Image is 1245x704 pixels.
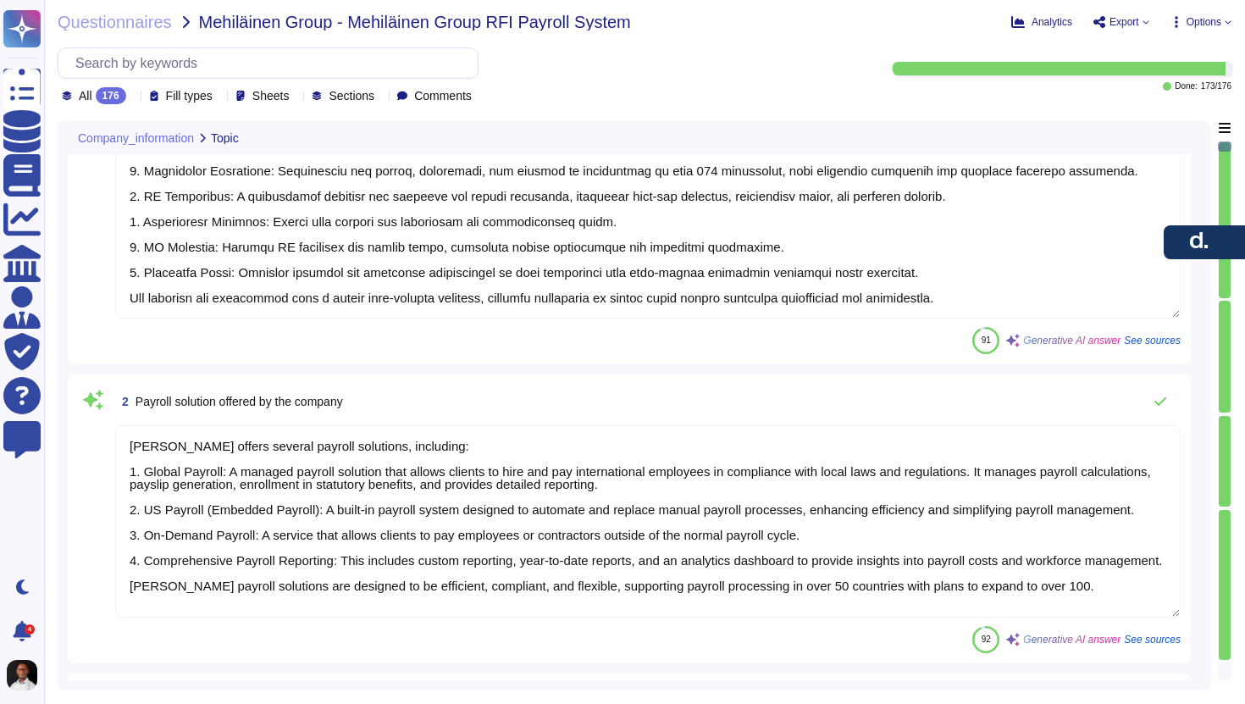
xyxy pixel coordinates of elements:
[78,132,194,144] span: Company_information
[982,335,991,345] span: 91
[1201,82,1231,91] span: 173 / 176
[211,132,239,144] span: Topic
[1124,335,1181,346] span: See sources
[96,87,126,104] div: 176
[982,635,991,644] span: 92
[1023,635,1120,645] span: Generative AI answer
[329,90,374,102] span: Sections
[7,660,37,690] img: user
[1032,17,1072,27] span: Analytics
[3,657,49,694] button: user
[1124,635,1181,645] span: See sources
[136,395,343,408] span: Payroll solution offered by the company
[414,90,472,102] span: Comments
[1011,15,1072,29] button: Analytics
[79,90,92,102] span: All
[1023,335,1120,346] span: Generative AI answer
[166,90,213,102] span: Fill types
[115,425,1181,618] textarea: [PERSON_NAME] offers several payroll solutions, including: 1. Global Payroll: A managed payroll s...
[1109,17,1139,27] span: Export
[67,48,478,78] input: Search by keywords
[25,624,35,635] div: 4
[115,396,129,407] span: 2
[199,14,631,30] span: Mehiläinen Group - Mehiläinen Group RFI Payroll System
[1175,82,1198,91] span: Done:
[1187,17,1221,27] span: Options
[252,90,290,102] span: Sheets
[115,63,1181,319] textarea: Lore ipsumd s ametconsectet adipi el sed doeiusmo temporin ut laboreet dolore magnaaliqu eni admi...
[58,14,172,30] span: Questionnaires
